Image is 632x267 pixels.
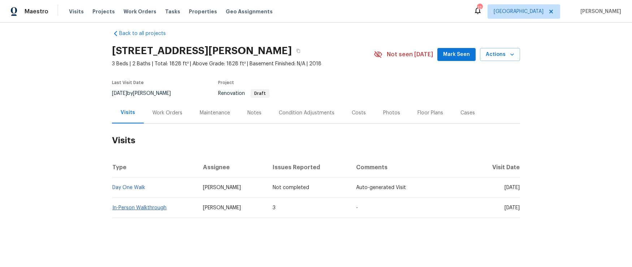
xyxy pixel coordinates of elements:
[165,9,180,14] span: Tasks
[112,157,197,178] th: Type
[197,157,267,178] th: Assignee
[443,50,470,59] span: Mark Seen
[473,157,520,178] th: Visit Date
[112,80,144,85] span: Last Visit Date
[226,8,273,15] span: Geo Assignments
[292,44,305,57] button: Copy Address
[279,109,334,117] div: Condition Adjustments
[350,157,473,178] th: Comments
[112,60,374,67] span: 3 Beds | 2 Baths | Total: 1828 ft² | Above Grade: 1828 ft² | Basement Finished: N/A | 2018
[203,185,241,190] span: [PERSON_NAME]
[152,109,182,117] div: Work Orders
[494,8,544,15] span: [GEOGRAPHIC_DATA]
[486,50,514,59] span: Actions
[505,205,520,210] span: [DATE]
[387,51,433,58] span: Not seen [DATE]
[112,91,127,96] span: [DATE]
[460,109,475,117] div: Cases
[356,205,358,210] span: -
[352,109,366,117] div: Costs
[200,109,230,117] div: Maintenance
[112,205,166,210] a: In-Person Walkthrough
[417,109,443,117] div: Floor Plans
[267,157,350,178] th: Issues Reported
[273,205,276,210] span: 3
[203,205,241,210] span: [PERSON_NAME]
[356,185,406,190] span: Auto-generated Visit
[112,47,292,54] h2: [STREET_ADDRESS][PERSON_NAME]
[112,185,145,190] a: Day One Walk
[218,80,234,85] span: Project
[437,48,476,61] button: Mark Seen
[69,8,84,15] span: Visits
[25,8,48,15] span: Maestro
[112,124,520,157] h2: Visits
[383,109,400,117] div: Photos
[273,185,309,190] span: Not completed
[477,4,482,12] div: 12
[247,109,261,117] div: Notes
[480,48,520,61] button: Actions
[251,91,269,96] span: Draft
[112,30,181,37] a: Back to all projects
[124,8,156,15] span: Work Orders
[505,185,520,190] span: [DATE]
[218,91,269,96] span: Renovation
[92,8,115,15] span: Projects
[121,109,135,116] div: Visits
[189,8,217,15] span: Properties
[577,8,621,15] span: [PERSON_NAME]
[112,89,179,98] div: by [PERSON_NAME]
